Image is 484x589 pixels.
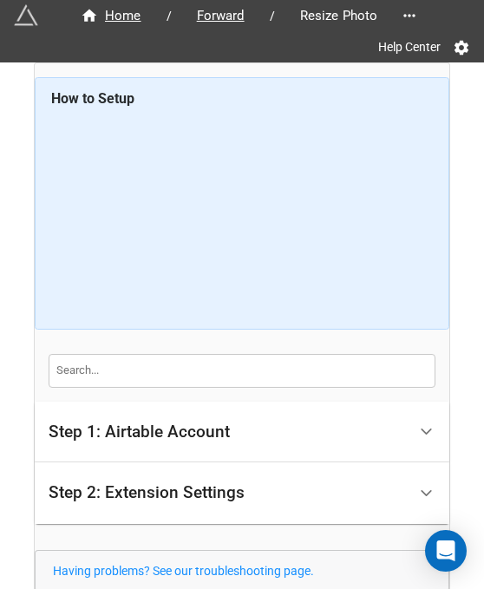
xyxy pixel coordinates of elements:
li: / [167,7,172,25]
span: Forward [186,6,255,26]
b: How to Setup [51,90,134,107]
a: Forward [179,5,263,26]
img: miniextensions-icon.73ae0678.png [14,3,38,28]
a: Home [62,5,160,26]
div: Home [81,6,141,26]
nav: breadcrumb [62,5,396,26]
div: Step 1: Airtable Account [35,402,449,463]
div: Step 1: Airtable Account [49,423,230,441]
span: Resize Photo [290,6,389,26]
div: Step 2: Extension Settings [49,484,245,501]
div: Open Intercom Messenger [425,530,467,572]
a: Having problems? See our troubleshooting page. [53,564,314,578]
a: Help Center [366,31,453,62]
li: / [270,7,275,25]
input: Search... [49,354,435,387]
div: Step 2: Extension Settings [35,462,449,524]
iframe: How to Resize Images on Airtable in Bulk! [51,115,434,315]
